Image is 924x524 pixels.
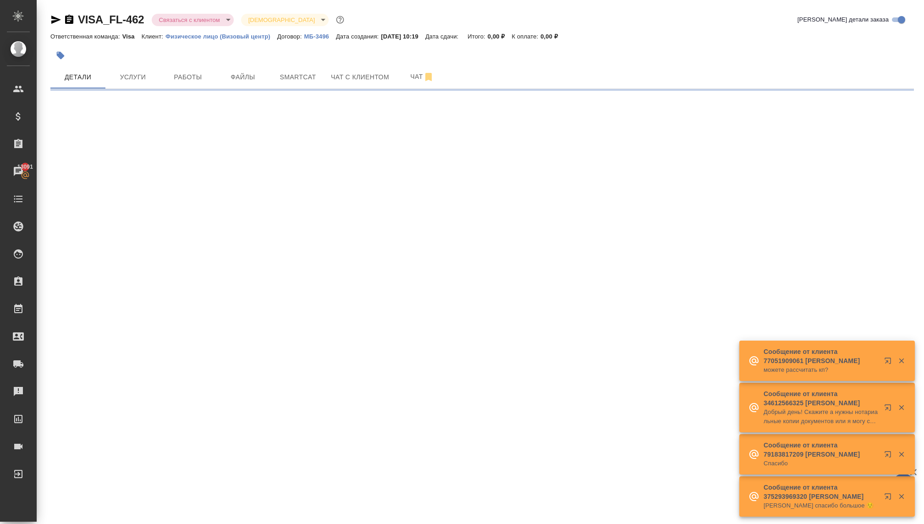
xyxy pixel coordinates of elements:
[165,33,277,40] p: Физическое лицо (Визовый центр)
[764,441,878,459] p: Сообщение от клиента 79183817209 [PERSON_NAME]
[165,32,277,40] a: Физическое лицо (Визовый центр)
[879,445,901,467] button: Открыть в новой вкладке
[892,403,911,412] button: Закрыть
[764,347,878,365] p: Сообщение от клиента 77051909061 [PERSON_NAME]
[764,408,878,426] p: Добрый день! Скажите а нужны нотариальные копии документов или я могу сканы оригиналов вам прислать?
[50,33,122,40] p: Ответственная команда:
[488,33,512,40] p: 0,00 ₽
[879,398,901,420] button: Открыть в новой вкладке
[304,33,335,40] p: МБ-3496
[892,450,911,458] button: Закрыть
[764,459,878,468] p: Спасибо
[381,33,425,40] p: [DATE] 10:19
[166,72,210,83] span: Работы
[64,14,75,25] button: Скопировать ссылку
[241,14,329,26] div: Связаться с клиентом
[2,160,34,183] a: 13091
[12,162,38,171] span: 13091
[56,72,100,83] span: Детали
[122,33,142,40] p: Visa
[892,492,911,501] button: Закрыть
[50,14,61,25] button: Скопировать ссылку для ЯМессенджера
[797,15,889,24] span: [PERSON_NAME] детали заказа
[336,33,381,40] p: Дата создания:
[764,365,878,375] p: можете рассчитать кп?
[879,352,901,374] button: Открыть в новой вкладке
[142,33,165,40] p: Клиент:
[512,33,541,40] p: К оплате:
[152,14,234,26] div: Связаться с клиентом
[156,16,223,24] button: Связаться с клиентом
[467,33,487,40] p: Итого:
[540,33,565,40] p: 0,00 ₽
[50,45,71,66] button: Добавить тэг
[764,501,878,510] p: [PERSON_NAME] спасибо большое ☺️
[111,72,155,83] span: Услуги
[221,72,265,83] span: Файлы
[425,33,461,40] p: Дата сдачи:
[78,13,144,26] a: VISA_FL-462
[331,72,389,83] span: Чат с клиентом
[764,389,878,408] p: Сообщение от клиента 34612566325 [PERSON_NAME]
[277,33,304,40] p: Договор:
[764,483,878,501] p: Сообщение от клиента 375293969320 [PERSON_NAME]
[276,72,320,83] span: Smartcat
[246,16,318,24] button: [DEMOGRAPHIC_DATA]
[400,71,444,83] span: Чат
[334,14,346,26] button: Доп статусы указывают на важность/срочность заказа
[423,72,434,83] svg: Отписаться
[879,487,901,509] button: Открыть в новой вкладке
[892,357,911,365] button: Закрыть
[304,32,335,40] a: МБ-3496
